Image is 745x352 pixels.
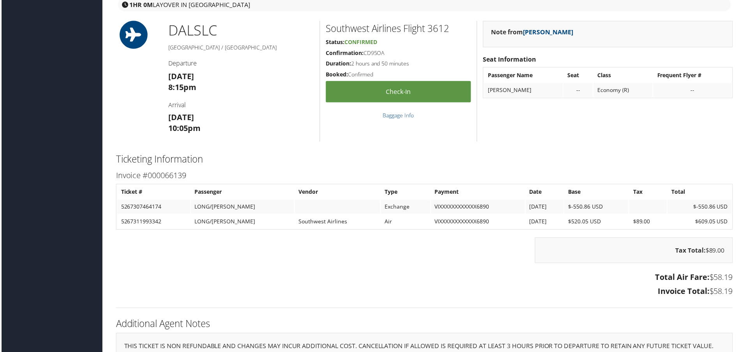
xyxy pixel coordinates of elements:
[326,22,471,35] h2: Southwest Airlines Flight 3612
[168,82,196,93] strong: 8:15pm
[595,69,654,83] th: Class
[485,69,564,83] th: Passenger Name
[568,87,590,94] div: --
[115,171,734,182] h3: Invoice #000066139
[168,59,314,68] h4: Departure
[526,186,565,200] th: Date
[326,50,471,57] h5: CD95OA
[669,186,733,200] th: Total
[168,44,314,52] h5: [GEOGRAPHIC_DATA] / [GEOGRAPHIC_DATA]
[381,186,431,200] th: Type
[129,0,152,9] strong: 1HR 0M
[381,201,431,215] td: Exchange
[115,287,734,298] h3: $58.19
[326,50,364,57] strong: Confirmation:
[526,201,565,215] td: [DATE]
[524,28,574,37] a: [PERSON_NAME]
[190,186,294,200] th: Passenger
[190,201,294,215] td: LONG/[PERSON_NAME]
[431,186,526,200] th: Payment
[595,83,654,97] td: Economy (R)
[565,186,630,200] th: Base
[326,60,471,68] h5: 2 hours and 50 minutes
[295,186,380,200] th: Vendor
[116,186,189,200] th: Ticket #
[536,239,734,264] div: $89.00
[168,71,193,82] strong: [DATE]
[657,273,711,284] strong: Total Air Fare:
[526,216,565,230] td: [DATE]
[168,113,193,123] strong: [DATE]
[484,55,537,64] strong: Seat Information
[431,216,526,230] td: VIXXXXXXXXXXXX6890
[659,287,711,298] strong: Invoice Total:
[381,216,431,230] td: Air
[431,201,526,215] td: VIXXXXXXXXXXXX6890
[344,39,377,46] span: Confirmed
[492,28,574,37] strong: Note from
[190,216,294,230] td: LONG/[PERSON_NAME]
[116,201,189,215] td: 5267307464174
[658,87,729,94] div: --
[115,318,734,332] h2: Additional Agent Notes
[168,124,200,134] strong: 10:05pm
[485,83,564,97] td: [PERSON_NAME]
[115,273,734,284] h3: $58.19
[383,112,414,120] a: Baggage Info
[326,71,471,79] h5: Confirmed
[630,216,668,230] td: $89.00
[565,216,630,230] td: $520.05 USD
[565,69,594,83] th: Seat
[168,21,314,41] h1: DAL SLC
[655,69,733,83] th: Frequent Flyer #
[326,71,348,78] strong: Booked:
[669,201,733,215] td: $-550.86 USD
[326,60,351,67] strong: Duration:
[677,247,707,256] strong: Tax Total:
[326,81,471,103] a: Check-in
[326,39,344,46] strong: Status:
[168,101,314,110] h4: Arrival
[669,216,733,230] td: $609.05 USD
[116,216,189,230] td: 5267311993342
[630,186,668,200] th: Tax
[295,216,380,230] td: Southwest Airlines
[115,153,734,166] h2: Ticketing Information
[565,201,630,215] td: $-550.86 USD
